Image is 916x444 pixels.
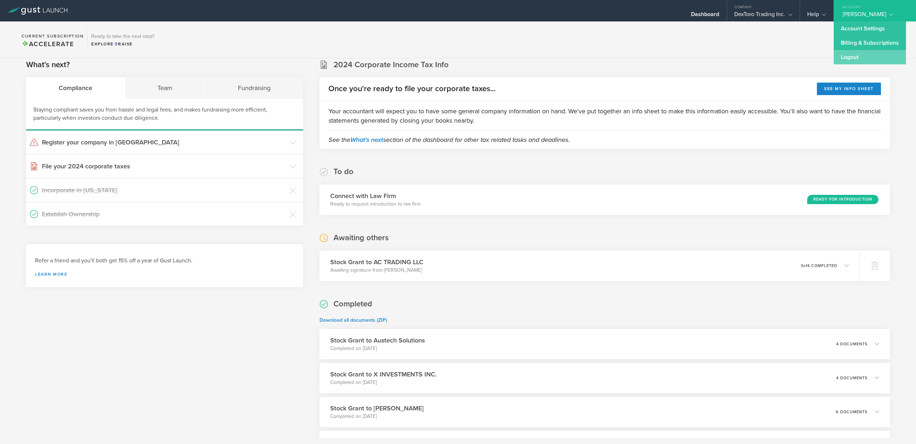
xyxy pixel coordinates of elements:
[42,209,286,219] h3: Establish Ownership
[330,345,425,352] p: Completed on [DATE]
[330,404,424,413] h3: Stock Grant to [PERSON_NAME]
[21,34,84,38] h2: Current Subscription
[26,99,303,130] div: Staying compliant saves you from hassle and legal fees, and makes fundraising more efficient, par...
[21,40,74,48] span: Accelerate
[91,34,154,39] h3: Ready to take the next step?
[330,201,420,208] p: Ready to request introduction to law firm
[26,77,125,99] div: Compliance
[330,257,423,267] h3: Stock Grant to AC TRADING LLC
[330,413,424,420] p: Completed on [DATE]
[330,336,425,345] h3: Stock Grant to Austech Solutions
[836,410,868,414] p: 6 documents
[26,60,70,70] h2: What's next?
[843,11,903,21] div: [PERSON_NAME]
[807,195,878,204] div: Ready for Introduction
[333,60,449,70] h2: 2024 Corporate Income Tax Info
[320,184,890,215] div: Connect with Law FirmReady to request introduction to law firmReady for Introduction
[817,83,881,95] button: See my info sheet
[803,263,807,268] em: of
[333,167,354,177] h2: To do
[42,162,286,171] h3: File your 2024 corporate taxes
[330,379,437,386] p: Completed on [DATE]
[333,299,372,309] h2: Completed
[330,370,437,379] h3: Stock Grant to X INVESTMENTS INC.
[42,186,286,195] h3: Incorporate in [US_STATE]
[734,11,793,21] div: DexToro Trading Inc.
[320,317,387,323] a: Download all documents (ZIP)
[87,29,158,51] div: Ready to take the next step?ExploreRaise
[328,84,496,94] h2: Once you're ready to file your corporate taxes...
[205,77,303,99] div: Fundraising
[807,11,826,21] div: Help
[328,136,570,144] em: See the section of the dashboard for other tax related tasks and deadlines.
[350,136,383,144] a: What's next
[836,376,868,380] p: 4 documents
[91,41,154,47] div: Explore
[836,342,868,346] p: 4 documents
[35,257,294,265] h3: Refer a friend and you'll both get 15% off a year of Gust Launch.
[35,272,294,276] a: Learn more
[330,191,420,201] h3: Connect with Law Firm
[333,233,389,243] h2: Awaiting others
[691,11,720,21] div: Dashboard
[328,107,881,125] p: Your accountant will expect you to have some general company information on hand. We've put toget...
[801,264,837,268] p: 3 4 completed
[42,138,286,147] h3: Register your company in [GEOGRAPHIC_DATA]
[330,267,423,274] p: Awaiting signature from [PERSON_NAME]
[125,77,206,99] div: Team
[114,41,133,46] span: Raise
